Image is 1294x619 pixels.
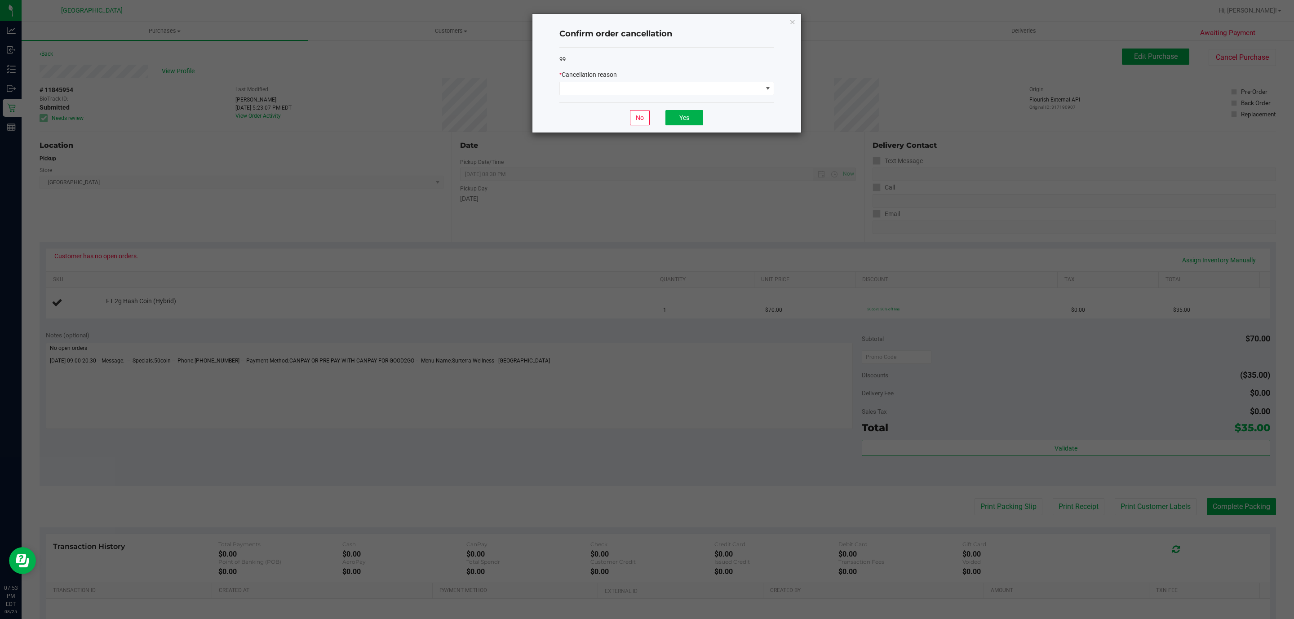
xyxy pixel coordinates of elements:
button: Yes [665,110,703,125]
h4: Confirm order cancellation [559,28,774,40]
span: Cancellation reason [562,71,617,78]
button: Close [789,16,796,27]
span: 99 [559,56,566,62]
button: No [630,110,650,125]
iframe: Resource center [9,547,36,574]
